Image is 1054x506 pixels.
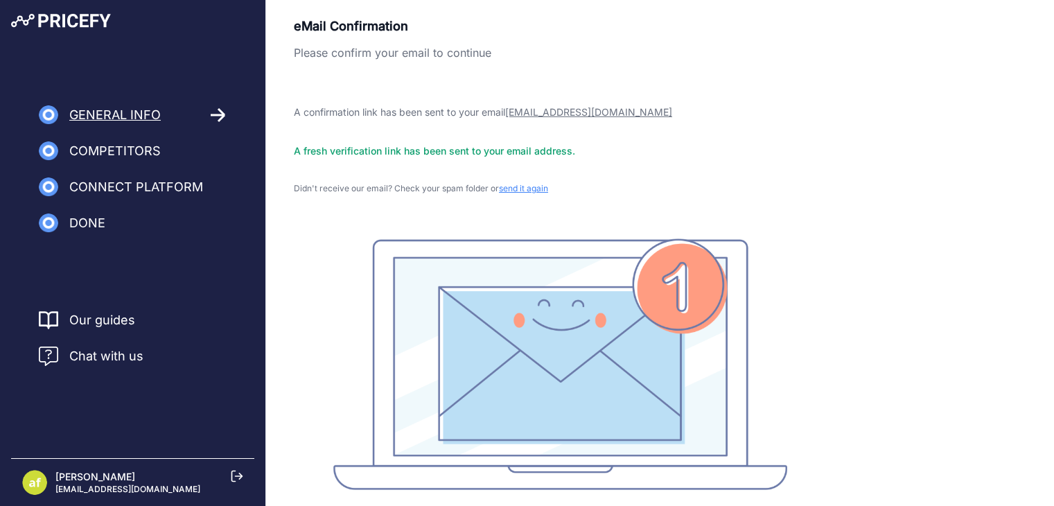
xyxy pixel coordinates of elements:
p: eMail Confirmation [294,17,826,36]
p: Please confirm your email to continue [294,44,826,61]
p: [EMAIL_ADDRESS][DOMAIN_NAME] [55,484,200,495]
a: Chat with us [39,347,143,366]
span: send it again [499,183,548,193]
p: A confirmation link has been sent to your email [294,105,826,119]
p: [PERSON_NAME] [55,470,200,484]
span: Competitors [69,141,161,161]
span: [EMAIL_ADDRESS][DOMAIN_NAME] [505,106,672,118]
span: General Info [69,105,161,125]
span: Done [69,213,105,233]
a: Our guides [69,311,135,330]
p: Didn't receive our email? Check your spam folder or [294,183,826,194]
span: Connect Platform [69,177,203,197]
img: Pricefy Logo [11,14,111,28]
div: A fresh verification link has been sent to your email address. [294,144,826,158]
span: Chat with us [69,347,143,366]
